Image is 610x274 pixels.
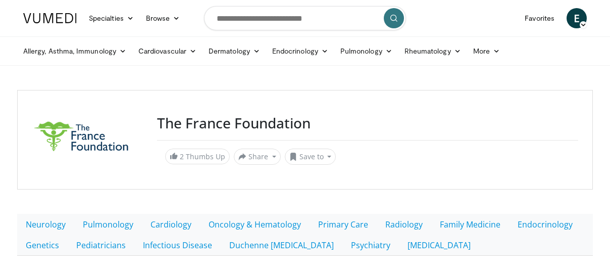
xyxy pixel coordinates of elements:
[377,214,431,235] a: Radiology
[74,214,142,235] a: Pulmonology
[285,149,336,165] button: Save to
[509,214,581,235] a: Endocrinology
[180,152,184,161] span: 2
[567,8,587,28] a: E
[68,235,134,256] a: Pediatricians
[334,41,398,61] a: Pulmonology
[204,6,406,30] input: Search topics, interventions
[17,41,132,61] a: Allergy, Asthma, Immunology
[83,8,140,28] a: Specialties
[132,41,202,61] a: Cardiovascular
[17,235,68,256] a: Genetics
[140,8,186,28] a: Browse
[157,115,578,132] h3: The France Foundation
[342,235,399,256] a: Psychiatry
[23,13,77,23] img: VuMedi Logo
[165,149,230,164] a: 2 Thumbs Up
[399,235,479,256] a: [MEDICAL_DATA]
[310,214,377,235] a: Primary Care
[200,214,310,235] a: Oncology & Hematology
[202,41,266,61] a: Dermatology
[234,149,281,165] button: Share
[17,214,74,235] a: Neurology
[398,41,467,61] a: Rheumatology
[519,8,561,28] a: Favorites
[431,214,509,235] a: Family Medicine
[134,235,221,256] a: Infectious Disease
[142,214,200,235] a: Cardiology
[266,41,334,61] a: Endocrinology
[467,41,506,61] a: More
[221,235,342,256] a: Duchenne [MEDICAL_DATA]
